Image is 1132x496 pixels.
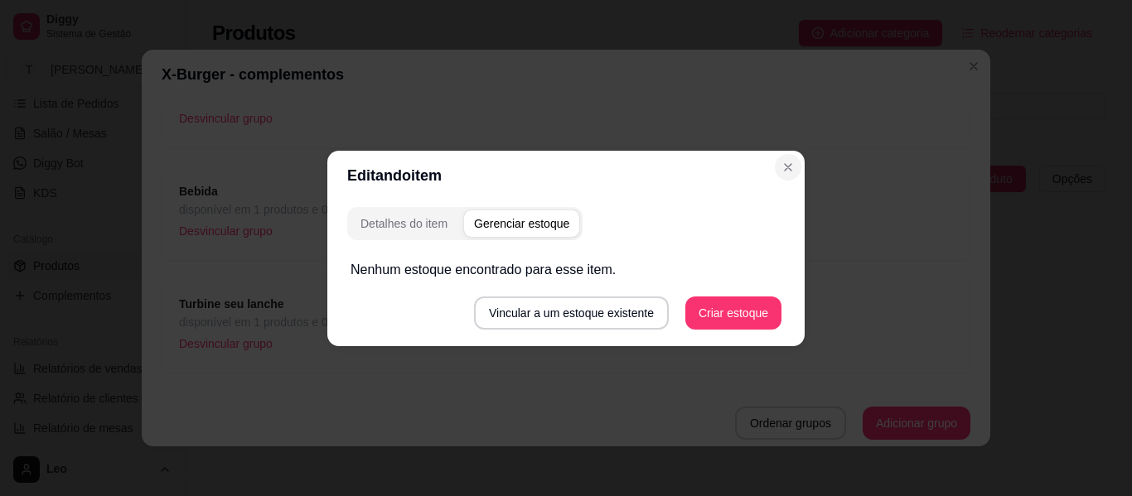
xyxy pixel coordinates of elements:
div: complement-group [347,207,785,240]
button: Criar estoque [685,296,781,330]
div: Detalhes do item [360,215,447,232]
div: Gerenciar estoque [474,215,569,232]
button: Vincular a um estoque existente [474,296,669,330]
p: Nenhum estoque encontrado para esse item. [351,260,781,280]
header: Editando item [327,151,805,200]
button: Close [775,154,801,181]
div: complement-group [347,207,583,240]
